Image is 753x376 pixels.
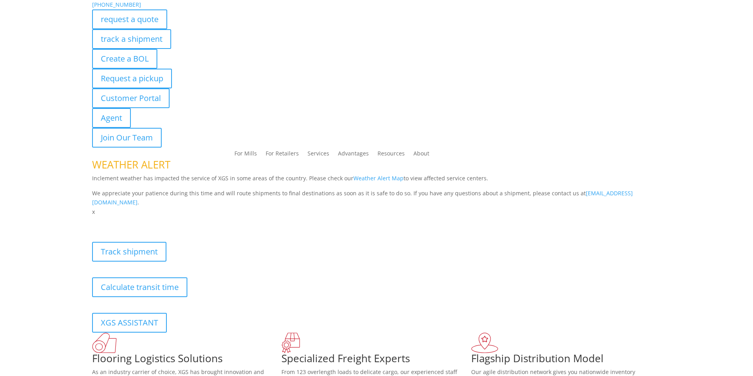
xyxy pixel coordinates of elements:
p: Inclement weather has impacted the service of XGS in some areas of the country. Please check our ... [92,174,661,189]
a: For Mills [234,151,257,159]
a: Calculate transit time [92,277,187,297]
b: Visibility, transparency, and control for your entire supply chain. [92,218,268,225]
a: For Retailers [266,151,299,159]
img: xgs-icon-flagship-distribution-model-red [471,333,498,353]
a: Advantages [338,151,369,159]
a: Resources [377,151,405,159]
h1: Specialized Freight Experts [281,353,471,367]
h1: Flagship Distribution Model [471,353,661,367]
span: WEATHER ALERT [92,157,170,172]
a: Request a pickup [92,69,172,88]
h1: Flooring Logistics Solutions [92,353,282,367]
a: XGS ASSISTANT [92,313,167,333]
p: We appreciate your patience during this time and will route shipments to final destinations as so... [92,189,661,208]
a: Customer Portal [92,88,170,108]
a: track a shipment [92,29,171,49]
a: Services [308,151,329,159]
a: request a quote [92,9,167,29]
a: Track shipment [92,242,166,262]
a: Create a BOL [92,49,157,69]
img: xgs-icon-total-supply-chain-intelligence-red [92,333,117,353]
a: Weather Alert Map [353,174,404,182]
p: x [92,207,661,217]
a: Join Our Team [92,128,162,148]
a: [PHONE_NUMBER] [92,1,141,8]
img: xgs-icon-focused-on-flooring-red [281,333,300,353]
a: About [413,151,429,159]
a: Agent [92,108,131,128]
